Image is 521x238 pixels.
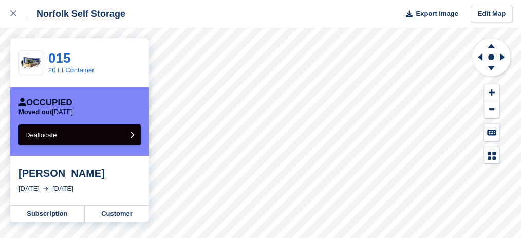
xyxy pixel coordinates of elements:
[48,50,70,66] a: 015
[19,54,43,72] img: 20-ft-container%20(18).jpg
[484,84,499,101] button: Zoom In
[10,206,85,222] a: Subscription
[471,6,513,23] a: Edit Map
[484,101,499,118] button: Zoom Out
[484,147,499,164] button: Map Legend
[18,184,40,194] div: [DATE]
[18,108,73,116] p: [DATE]
[484,124,499,141] button: Keyboard Shortcuts
[18,98,72,108] div: Occupied
[25,131,57,139] span: Deallocate
[48,66,95,74] a: 20 Ft Container
[18,108,52,116] span: Moved out
[18,167,141,179] div: [PERSON_NAME]
[43,187,48,191] img: arrow-right-light-icn-cde0832a797a2874e46488d9cf13f60e5c3a73dbe684e267c42b8395dfbc2abf.svg
[85,206,149,222] a: Customer
[18,124,141,145] button: Deallocate
[52,184,73,194] div: [DATE]
[27,8,125,20] div: Norfolk Self Storage
[400,6,458,23] button: Export Image
[416,9,458,19] span: Export Image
